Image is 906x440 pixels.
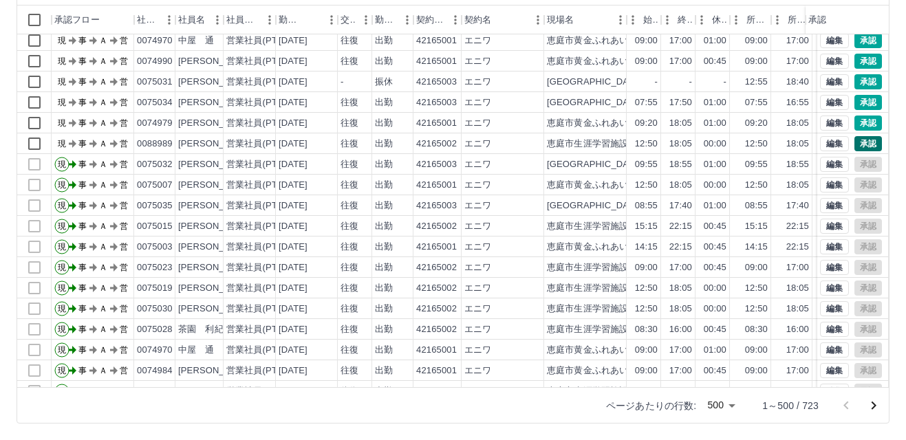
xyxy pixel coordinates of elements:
[635,96,658,109] div: 07:55
[464,158,491,171] div: エニワ
[745,261,768,274] div: 09:00
[547,55,665,68] div: 恵庭市黄金ふれあいセンター
[464,282,491,295] div: エニワ
[820,342,849,357] button: 編集
[416,5,445,34] div: 契約コード
[416,34,457,47] div: 42165001
[820,33,849,48] button: 編集
[137,117,173,130] div: 0074979
[226,158,299,171] div: 営業社員(PT契約)
[78,221,87,231] text: 事
[635,199,658,212] div: 08:55
[58,56,66,66] text: 現
[786,199,809,212] div: 17:40
[635,158,658,171] div: 09:55
[375,261,393,274] div: 出勤
[99,77,107,87] text: Ａ
[854,136,882,151] button: 承認
[547,76,723,89] div: [GEOGRAPHIC_DATA]和光第二学童クラブ
[226,220,299,233] div: 営業社員(PT契約)
[78,242,87,252] text: 事
[226,137,299,151] div: 営業社員(PT契約)
[416,241,457,254] div: 42165001
[464,199,491,212] div: エニワ
[820,54,849,69] button: 編集
[643,5,658,34] div: 始業
[341,282,358,295] div: 往復
[120,139,128,148] text: 営
[226,199,299,212] div: 営業社員(PT契約)
[464,34,491,47] div: エニワ
[137,179,173,192] div: 0075007
[178,241,253,254] div: [PERSON_NAME]
[226,5,259,34] div: 社員区分
[279,34,308,47] div: [DATE]
[786,137,809,151] div: 18:05
[226,96,299,109] div: 営業社員(PT契約)
[341,55,358,68] div: 往復
[820,239,849,254] button: 編集
[338,5,372,34] div: 交通費
[635,282,658,295] div: 12:50
[416,158,457,171] div: 42165003
[669,241,692,254] div: 22:15
[137,241,173,254] div: 0075003
[321,10,342,30] button: メニュー
[375,117,393,130] div: 出勤
[464,55,491,68] div: エニワ
[730,5,771,34] div: 所定開始
[445,10,466,30] button: メニュー
[120,56,128,66] text: 営
[464,96,491,109] div: エニワ
[120,98,128,107] text: 営
[375,282,393,295] div: 出勤
[724,76,726,89] div: -
[416,179,457,192] div: 42165001
[375,137,393,151] div: 出勤
[58,139,66,148] text: 現
[341,96,358,109] div: 往復
[120,159,128,169] text: 営
[669,34,692,47] div: 17:00
[58,242,66,252] text: 現
[58,180,66,190] text: 現
[745,76,768,89] div: 12:55
[375,179,393,192] div: 出勤
[416,220,457,233] div: 42165002
[547,282,682,295] div: 恵庭市生涯学習施設かしわのもり
[78,56,87,66] text: 事
[99,242,107,252] text: Ａ
[226,55,299,68] div: 営業社員(PT契約)
[745,96,768,109] div: 07:55
[416,282,457,295] div: 42165002
[341,34,358,47] div: 往復
[820,115,849,131] button: 編集
[279,137,308,151] div: [DATE]
[704,55,726,68] div: 00:45
[786,55,809,68] div: 17:00
[341,179,358,192] div: 往復
[635,117,658,130] div: 09:20
[820,301,849,316] button: 編集
[413,5,462,34] div: 契約コード
[820,177,849,192] button: 編集
[464,137,491,151] div: エニワ
[137,96,173,109] div: 0075034
[341,158,358,171] div: 往復
[226,261,299,274] div: 営業社員(PT契約)
[745,220,768,233] div: 15:15
[178,55,253,68] div: [PERSON_NAME]
[226,282,299,295] div: 営業社員(PT契約)
[416,96,457,109] div: 42165003
[137,158,173,171] div: 0075032
[78,36,87,45] text: 事
[464,179,491,192] div: エニワ
[279,261,308,274] div: [DATE]
[375,199,393,212] div: 出勤
[820,219,849,234] button: 編集
[375,220,393,233] div: 出勤
[99,263,107,272] text: Ａ
[704,179,726,192] div: 00:00
[544,5,627,34] div: 現場名
[78,180,87,190] text: 事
